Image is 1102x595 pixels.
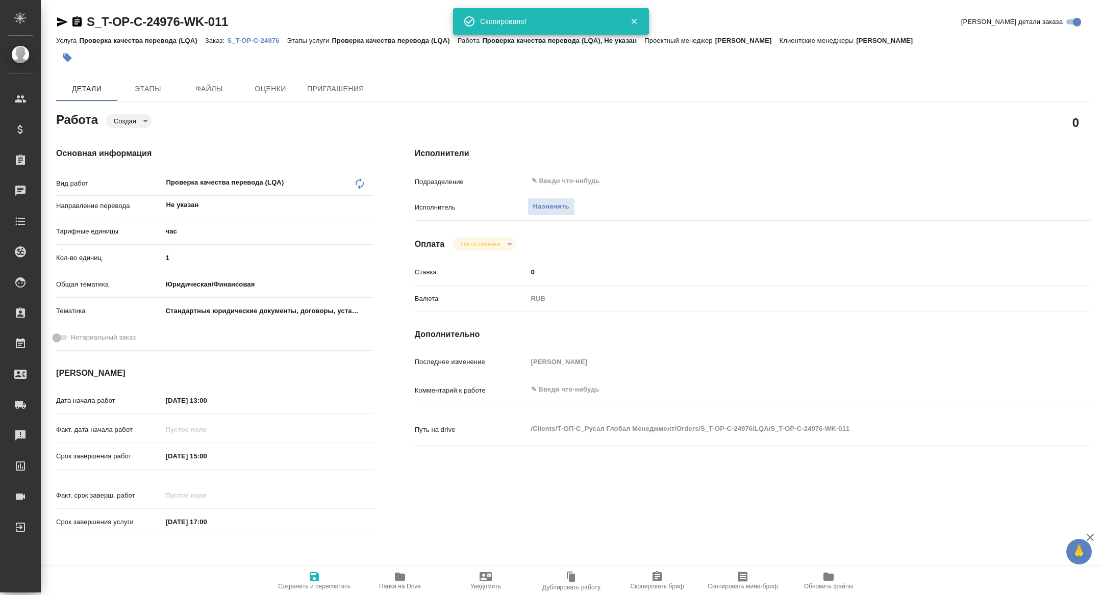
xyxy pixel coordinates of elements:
[162,250,374,265] input: ✎ Введи что-нибудь
[56,279,162,290] p: Общая тематика
[415,267,528,277] p: Ставка
[56,226,162,237] p: Тарифные единицы
[415,238,445,250] h4: Оплата
[357,566,443,595] button: Папка на Drive
[379,583,421,590] span: Папка на Drive
[287,37,332,44] p: Этапы услуги
[162,514,252,529] input: ✎ Введи что-нибудь
[56,178,162,189] p: Вид работ
[623,17,644,26] button: Закрыть
[415,385,528,396] p: Комментарий к работе
[111,117,139,125] button: Создан
[804,583,854,590] span: Обновить файлы
[205,37,227,44] p: Заказ:
[458,240,503,248] button: Не оплачена
[71,16,83,28] button: Скопировать ссылку
[415,177,528,187] p: Подразделение
[71,332,136,343] span: Нотариальный заказ
[271,566,357,595] button: Сохранить и пересчитать
[458,37,483,44] p: Работа
[56,201,162,211] p: Направление перевода
[246,83,295,95] span: Оценки
[470,583,501,590] span: Уведомить
[1072,114,1079,131] h2: 0
[106,114,152,128] div: Создан
[453,237,515,251] div: Создан
[961,17,1063,27] span: [PERSON_NAME] детали заказа
[56,451,162,461] p: Срок завершения работ
[708,583,778,590] span: Скопировать мини-бриф
[162,223,374,240] div: час
[56,367,374,379] h4: [PERSON_NAME]
[528,265,1035,279] input: ✎ Введи что-нибудь
[56,396,162,406] p: Дата начала работ
[332,37,457,44] p: Проверка качества перевода (LQA)
[56,425,162,435] p: Факт. дата начала работ
[856,37,920,44] p: [PERSON_NAME]
[542,584,600,591] span: Дублировать работу
[56,110,98,128] h2: Работа
[715,37,780,44] p: [PERSON_NAME]
[630,583,684,590] span: Скопировать бриф
[482,37,644,44] p: Проверка качества перевода (LQA), Не указан
[531,175,997,187] input: ✎ Введи что-нибудь
[528,198,575,216] button: Назначить
[307,83,364,95] span: Приглашения
[123,83,172,95] span: Этапы
[528,354,1035,369] input: Пустое поле
[56,490,162,501] p: Факт. срок заверш. работ
[533,201,569,213] span: Назначить
[529,566,614,595] button: Дублировать работу
[56,517,162,527] p: Срок завершения услуги
[443,566,529,595] button: Уведомить
[644,37,715,44] p: Проектный менеджер
[415,425,528,435] p: Путь на drive
[185,83,234,95] span: Файлы
[79,37,205,44] p: Проверка качества перевода (LQA)
[700,566,786,595] button: Скопировать мини-бриф
[480,16,615,27] div: Скопировано!
[786,566,871,595] button: Обновить файлы
[780,37,857,44] p: Клиентские менеджеры
[62,83,111,95] span: Детали
[56,306,162,316] p: Тематика
[162,449,252,463] input: ✎ Введи что-нибудь
[56,37,79,44] p: Услуга
[415,202,528,213] p: Исполнитель
[528,420,1035,437] textarea: /Clients/Т-ОП-С_Русал Глобал Менеджмент/Orders/S_T-OP-C-24976/LQA/S_T-OP-C-24976-WK-011
[368,204,370,206] button: Open
[227,37,287,44] p: S_T-OP-C-24976
[56,46,79,69] button: Добавить тэг
[415,357,528,367] p: Последнее изменение
[614,566,700,595] button: Скопировать бриф
[1070,541,1088,562] span: 🙏
[415,328,1091,341] h4: Дополнительно
[56,253,162,263] p: Кол-во единиц
[162,488,252,503] input: Пустое поле
[227,36,287,44] a: S_T-OP-C-24976
[1029,180,1031,182] button: Open
[528,290,1035,307] div: RUB
[278,583,350,590] span: Сохранить и пересчитать
[162,276,374,293] div: Юридическая/Финансовая
[162,422,252,437] input: Пустое поле
[1066,539,1092,564] button: 🙏
[415,147,1091,160] h4: Исполнители
[56,147,374,160] h4: Основная информация
[162,393,252,408] input: ✎ Введи что-нибудь
[87,15,228,29] a: S_T-OP-C-24976-WK-011
[415,294,528,304] p: Валюта
[56,16,68,28] button: Скопировать ссылку для ЯМессенджера
[162,302,374,320] div: Стандартные юридические документы, договоры, уставы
